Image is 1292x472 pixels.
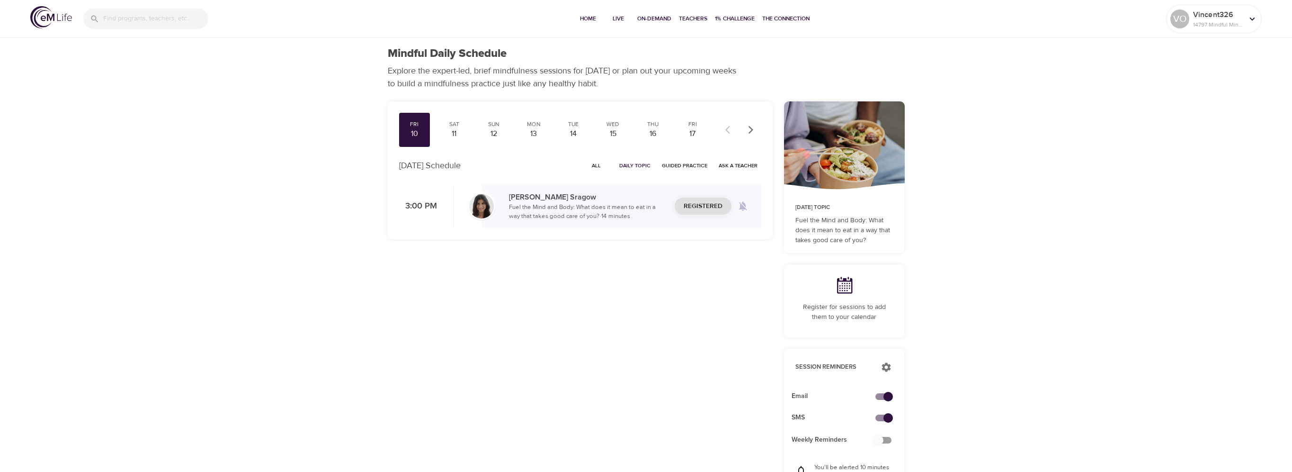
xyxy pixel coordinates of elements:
[719,161,757,170] span: Ask a Teacher
[675,198,731,215] button: Registered
[469,194,494,218] img: Lara_Sragow-min.jpg
[601,128,625,139] div: 15
[681,128,704,139] div: 17
[581,158,612,173] button: All
[607,14,630,24] span: Live
[715,158,761,173] button: Ask a Teacher
[795,302,893,322] p: Register for sessions to add them to your calendar
[577,14,599,24] span: Home
[1170,9,1189,28] div: VO
[509,203,667,221] p: Fuel the Mind and Body: What does it mean to eat in a way that takes good care of you? · 14 minutes
[1193,20,1243,29] p: 14797 Mindful Minutes
[601,120,625,128] div: Wed
[522,128,545,139] div: 13
[795,216,893,245] p: Fuel the Mind and Body: What does it mean to eat in a way that takes good care of you?
[715,14,755,24] span: 1% Challenge
[442,120,466,128] div: Sat
[522,120,545,128] div: Mon
[585,161,608,170] span: All
[795,363,872,372] p: Session Reminders
[679,14,707,24] span: Teachers
[637,14,671,24] span: On-Demand
[399,159,461,172] p: [DATE] Schedule
[403,128,427,139] div: 10
[482,128,506,139] div: 12
[1193,9,1243,20] p: Vincent326
[103,9,208,29] input: Find programs, teachers, etc...
[30,6,72,28] img: logo
[509,191,667,203] p: [PERSON_NAME] Sragow
[561,128,585,139] div: 14
[731,195,754,218] span: Remind me when a class goes live every Friday at 3:00 PM
[792,391,882,401] span: Email
[403,120,427,128] div: Fri
[615,158,654,173] button: Daily Topic
[641,128,665,139] div: 16
[619,161,650,170] span: Daily Topic
[442,128,466,139] div: 11
[658,158,711,173] button: Guided Practice
[388,64,743,90] p: Explore the expert-led, brief mindfulness sessions for [DATE] or plan out your upcoming weeks to ...
[482,120,506,128] div: Sun
[399,200,437,213] p: 3:00 PM
[388,47,507,61] h1: Mindful Daily Schedule
[561,120,585,128] div: Tue
[662,161,707,170] span: Guided Practice
[684,200,722,212] span: Registered
[792,413,882,423] span: SMS
[795,203,893,212] p: [DATE] Topic
[792,435,882,445] span: Weekly Reminders
[681,120,704,128] div: Fri
[762,14,810,24] span: The Connection
[641,120,665,128] div: Thu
